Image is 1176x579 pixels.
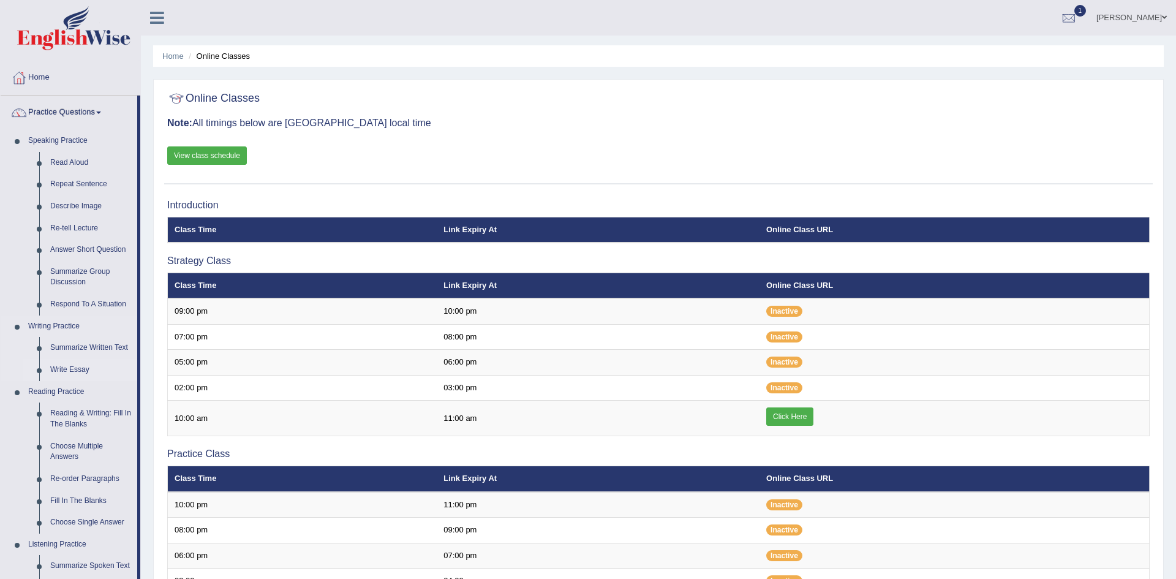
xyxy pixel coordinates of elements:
[45,403,137,435] a: Reading & Writing: Fill In The Blanks
[168,324,437,350] td: 07:00 pm
[168,543,437,569] td: 06:00 pm
[1074,5,1087,17] span: 1
[1,96,137,126] a: Practice Questions
[437,273,759,298] th: Link Expiry At
[45,468,137,490] a: Re-order Paragraphs
[45,555,137,577] a: Summarize Spoken Text
[168,298,437,324] td: 09:00 pm
[766,306,802,317] span: Inactive
[1,61,140,91] a: Home
[23,316,137,338] a: Writing Practice
[23,130,137,152] a: Speaking Practice
[437,350,759,376] td: 06:00 pm
[759,466,1149,492] th: Online Class URL
[766,382,802,393] span: Inactive
[437,401,759,436] td: 11:00 am
[437,217,759,243] th: Link Expiry At
[437,518,759,543] td: 09:00 pm
[167,200,1150,211] h3: Introduction
[167,89,260,108] h2: Online Classes
[45,512,137,534] a: Choose Single Answer
[45,239,137,261] a: Answer Short Question
[168,518,437,543] td: 08:00 pm
[45,359,137,381] a: Write Essay
[162,51,184,61] a: Home
[437,324,759,350] td: 08:00 pm
[766,357,802,368] span: Inactive
[167,118,1150,129] h3: All timings below are [GEOGRAPHIC_DATA] local time
[168,401,437,436] td: 10:00 am
[167,146,247,165] a: View class schedule
[766,524,802,535] span: Inactive
[45,490,137,512] a: Fill In The Blanks
[168,492,437,518] td: 10:00 pm
[23,381,137,403] a: Reading Practice
[766,407,813,426] a: Click Here
[766,499,802,510] span: Inactive
[168,217,437,243] th: Class Time
[45,195,137,218] a: Describe Image
[167,118,192,128] b: Note:
[45,293,137,316] a: Respond To A Situation
[766,550,802,561] span: Inactive
[168,375,437,401] td: 02:00 pm
[45,152,137,174] a: Read Aloud
[167,448,1150,460] h3: Practice Class
[167,255,1150,267] h3: Strategy Class
[45,261,137,293] a: Summarize Group Discussion
[45,173,137,195] a: Repeat Sentence
[759,273,1149,298] th: Online Class URL
[168,350,437,376] td: 05:00 pm
[45,218,137,240] a: Re-tell Lecture
[45,337,137,359] a: Summarize Written Text
[186,50,250,62] li: Online Classes
[437,375,759,401] td: 03:00 pm
[766,331,802,342] span: Inactive
[437,492,759,518] td: 11:00 pm
[168,466,437,492] th: Class Time
[45,436,137,468] a: Choose Multiple Answers
[437,298,759,324] td: 10:00 pm
[437,466,759,492] th: Link Expiry At
[759,217,1149,243] th: Online Class URL
[168,273,437,298] th: Class Time
[437,543,759,569] td: 07:00 pm
[23,534,137,556] a: Listening Practice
